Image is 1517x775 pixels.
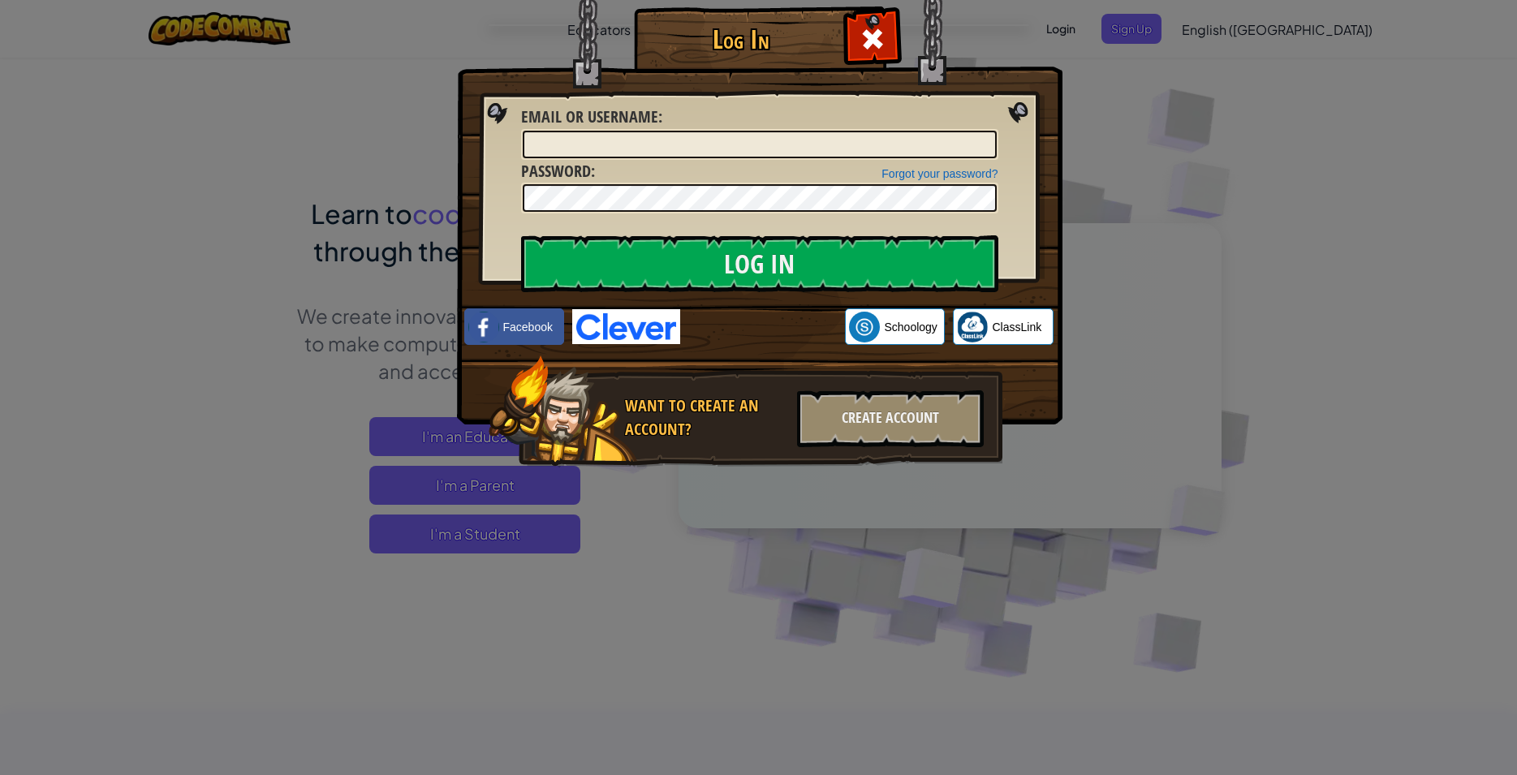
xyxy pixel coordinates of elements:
span: Schoology [884,319,937,335]
input: Log In [521,235,998,292]
span: Facebook [503,319,553,335]
img: schoology.png [849,312,880,342]
div: Want to create an account? [625,394,787,441]
div: Sign in with Google. Opens in new tab [688,309,837,345]
label: : [521,105,662,129]
label: : [521,160,595,183]
img: clever-logo-blue.png [572,309,681,344]
iframe: Sign in with Google Dialog [1183,16,1501,239]
span: Password [521,160,591,182]
img: classlink-logo-small.png [957,312,988,342]
span: Email or Username [521,105,658,127]
img: facebook_small.png [468,312,499,342]
span: ClassLink [992,319,1041,335]
iframe: Sign in with Google Button [680,309,845,345]
div: Create Account [797,390,984,447]
h1: Log In [638,25,845,54]
a: Forgot your password? [881,167,998,180]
